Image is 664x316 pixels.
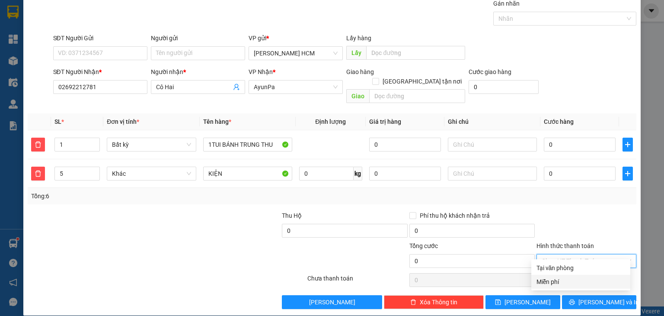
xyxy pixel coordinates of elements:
[444,113,540,130] th: Ghi chú
[536,242,594,249] label: Hình thức thanh toán
[282,212,302,219] span: Thu Hộ
[544,118,574,125] span: Cước hàng
[420,297,457,307] span: Xóa Thông tin
[306,274,408,289] div: Chưa thanh toán
[53,67,147,77] div: SĐT Người Nhận
[369,167,441,181] input: 0
[622,167,633,181] button: plus
[346,89,369,103] span: Giao
[379,77,465,86] span: [GEOGRAPHIC_DATA] tận nơi
[469,80,539,94] input: Cước giao hàng
[448,167,537,181] input: Ghi Chú
[536,277,625,287] div: Miễn phí
[578,297,639,307] span: [PERSON_NAME] và In
[203,138,292,152] input: VD: Bàn, Ghế
[53,33,147,43] div: SĐT Người Gửi
[346,35,371,42] span: Lấy hàng
[485,295,560,309] button: save[PERSON_NAME]
[112,138,191,151] span: Bất kỳ
[623,141,632,148] span: plus
[346,46,366,60] span: Lấy
[622,138,633,152] button: plus
[346,68,374,75] span: Giao hàng
[77,33,94,43] span: Gửi:
[623,170,632,177] span: plus
[32,141,45,148] span: delete
[107,118,139,125] span: Đơn vị tính
[77,60,103,75] span: BAO
[249,68,273,75] span: VP Nhận
[469,68,511,75] label: Cước giao hàng
[448,138,537,152] input: Ghi Chú
[112,167,191,180] span: Khác
[282,295,382,309] button: [PERSON_NAME]
[22,6,58,19] b: Cô Hai
[410,299,416,306] span: delete
[309,297,355,307] span: [PERSON_NAME]
[203,118,231,125] span: Tên hàng
[416,211,493,220] span: Phí thu hộ khách nhận trả
[369,138,441,152] input: 0
[384,295,484,309] button: deleteXóa Thông tin
[495,299,501,306] span: save
[77,23,109,30] span: [DATE] 15:19
[354,167,362,181] span: kg
[369,89,465,103] input: Dọc đường
[77,47,169,58] span: [PERSON_NAME] HCM
[32,170,45,177] span: delete
[151,33,245,43] div: Người gửi
[254,47,338,60] span: Trần Phú HCM
[569,299,575,306] span: printer
[249,33,343,43] div: VP gửi
[4,27,47,40] h2: 9FS2SAQT
[409,242,438,249] span: Tổng cước
[203,167,292,181] input: VD: Bàn, Ghế
[151,67,245,77] div: Người nhận
[369,118,401,125] span: Giá trị hàng
[536,263,625,273] div: Tại văn phòng
[562,295,637,309] button: printer[PERSON_NAME] và In
[504,297,551,307] span: [PERSON_NAME]
[366,46,465,60] input: Dọc đường
[254,81,338,94] span: AyunPa
[233,84,240,90] span: user-add
[31,138,45,152] button: delete
[31,191,257,201] div: Tổng: 6
[54,118,61,125] span: SL
[315,118,346,125] span: Định lượng
[31,167,45,181] button: delete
